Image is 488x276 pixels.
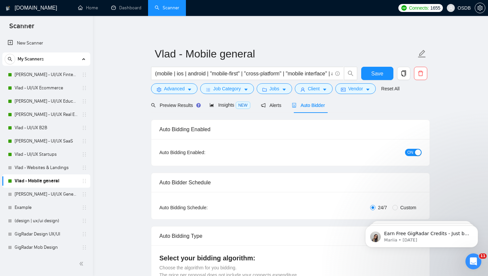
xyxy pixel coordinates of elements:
[79,260,86,267] span: double-left
[341,87,346,92] span: idcard
[448,6,453,10] span: user
[475,3,485,13] button: setting
[375,204,390,211] span: 24/7
[15,174,78,188] a: Vlad - Mobile general
[414,67,427,80] button: delete
[361,67,393,80] button: Save
[151,83,198,94] button: settingAdvancedcaret-down
[348,85,363,92] span: Vendor
[15,135,78,148] a: [PERSON_NAME] - UI/UX SaaS
[366,87,370,92] span: caret-down
[295,83,333,94] button: userClientcaret-down
[465,253,481,269] iframe: Intercom live chat
[261,103,266,108] span: notification
[344,70,357,76] span: search
[270,85,280,92] span: Jobs
[397,70,410,76] span: copy
[151,103,199,108] span: Preview Results
[8,37,85,50] a: New Scanner
[300,87,305,92] span: user
[15,241,78,254] a: GigRadar Mob Design
[82,165,87,170] span: holder
[155,46,416,62] input: Scanner name...
[6,3,10,14] img: logo
[82,218,87,224] span: holder
[15,148,78,161] a: Vlad - UI/UX Startups
[4,21,40,35] span: Scanner
[15,68,78,81] a: [PERSON_NAME] - UI/UX Fintech
[18,52,44,66] span: My Scanners
[261,103,282,108] span: Alerts
[209,102,250,108] span: Insights
[15,108,78,121] a: [PERSON_NAME] - UI/UX Real Estate
[209,103,214,107] span: area-chart
[111,5,141,11] a: dashboardDashboard
[335,71,340,76] span: info-circle
[15,161,78,174] a: Vlad - Websites & Landings
[475,5,485,11] a: setting
[206,87,210,92] span: bars
[355,212,488,258] iframe: Intercom notifications message
[282,87,286,92] span: caret-down
[414,70,427,76] span: delete
[82,138,87,144] span: holder
[157,87,161,92] span: setting
[82,178,87,184] span: holder
[475,5,485,11] span: setting
[292,103,296,108] span: robot
[15,201,78,214] a: Example
[397,67,410,80] button: copy
[159,227,422,245] div: Auto Bidding Type
[15,214,78,228] a: (design | ux/ui design)
[82,72,87,77] span: holder
[344,67,357,80] button: search
[159,204,247,211] div: Auto Bidding Schedule:
[15,121,78,135] a: Vlad - UI/UX B2B
[292,103,325,108] span: Auto Bidder
[155,5,179,11] a: searchScanner
[151,103,156,108] span: search
[159,173,422,192] div: Auto Bidder Schedule
[78,5,98,11] a: homeHome
[5,54,15,64] button: search
[479,253,487,259] span: 11
[335,83,376,94] button: idcardVendorcaret-down
[308,85,320,92] span: Client
[82,99,87,104] span: holder
[159,253,422,263] h4: Select your bidding algorithm:
[371,69,383,78] span: Save
[2,37,90,50] li: New Scanner
[155,69,332,78] input: Search Freelance Jobs...
[213,85,241,92] span: Job Category
[244,87,248,92] span: caret-down
[200,83,254,94] button: barsJob Categorycaret-down
[82,245,87,250] span: holder
[82,85,87,91] span: holder
[15,81,78,95] a: Vlad - UI/UX Ecommerce
[187,87,192,92] span: caret-down
[15,228,78,241] a: GigRadar Design UX/UI
[15,95,78,108] a: [PERSON_NAME] - UI/UX Education
[236,102,250,109] span: NEW
[5,57,15,61] span: search
[82,125,87,131] span: holder
[82,231,87,237] span: holder
[196,102,202,108] div: Tooltip anchor
[407,149,413,156] span: ON
[82,205,87,210] span: holder
[262,87,267,92] span: folder
[82,112,87,117] span: holder
[15,188,78,201] a: [PERSON_NAME] - UI/UX General
[159,149,247,156] div: Auto Bidding Enabled:
[398,204,419,211] span: Custom
[82,152,87,157] span: holder
[257,83,292,94] button: folderJobscaret-down
[164,85,185,92] span: Advanced
[409,4,429,12] span: Connects:
[401,5,407,11] img: upwork-logo.png
[381,85,399,92] a: Reset All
